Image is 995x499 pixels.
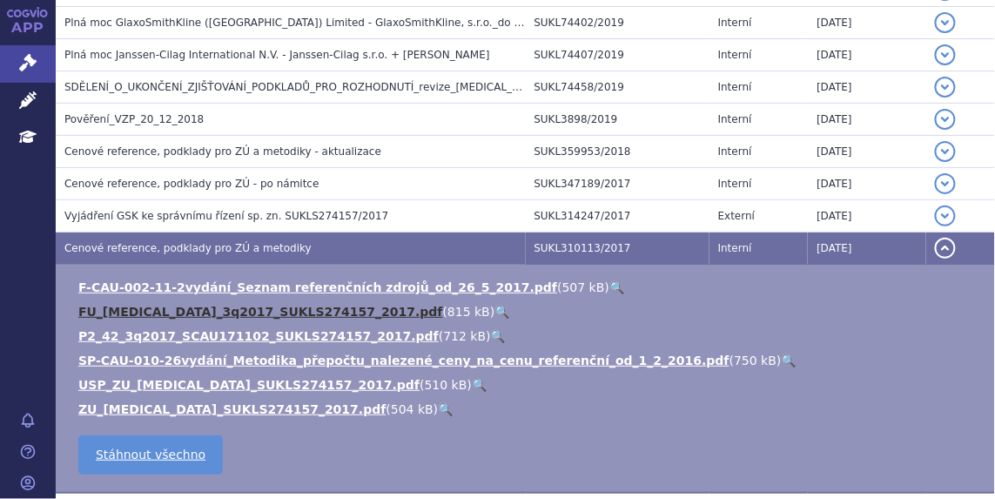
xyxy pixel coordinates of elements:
span: Interní [718,113,752,125]
li: ( ) [78,376,978,394]
td: SUKL74402/2019 [526,7,709,39]
span: Interní [718,81,752,93]
button: detail [935,238,956,259]
button: detail [935,12,956,33]
td: SUKL74407/2019 [526,39,709,71]
a: 🔍 [438,402,453,416]
button: detail [935,141,956,162]
button: detail [935,44,956,65]
td: [DATE] [808,200,925,233]
span: Plná moc Janssen-Cilag International N.V. - Janssen-Cilag s.r.o. + POV Vančurová [64,49,490,61]
span: 750 kB [734,354,777,368]
button: detail [935,206,956,226]
button: detail [935,77,956,98]
a: ZU_[MEDICAL_DATA]_SUKLS274157_2017.pdf [78,402,387,416]
td: [DATE] [808,71,925,104]
span: Pověření_VZP_20_12_2018 [64,113,204,125]
span: Interní [718,49,752,61]
span: Externí [718,210,755,222]
span: Plná moc GlaxoSmithKline (Ireland) Limited - GlaxoSmithKline, s.r.o._do 04.10.2020 [64,17,549,29]
td: SUKL3898/2019 [526,104,709,136]
a: F-CAU-002-11-2vydání_Seznam referenčních zdrojů_od_26_5_2017.pdf [78,280,557,294]
span: Vyjádření GSK ke správnímu řízení sp. zn. SUKLS274157/2017 [64,210,388,222]
a: SP-CAU-010-26vydání_Metodika_přepočtu_nalezené_ceny_na_cenu_referenční_od_1_2_2016.pdf [78,354,729,368]
a: FU_[MEDICAL_DATA]_3q2017_SUKLS274157_2017.pdf [78,305,443,319]
li: ( ) [78,279,978,296]
td: [DATE] [808,7,925,39]
span: 504 kB [391,402,434,416]
a: 🔍 [494,305,509,319]
a: Stáhnout všechno [78,435,223,475]
a: 🔍 [609,280,624,294]
td: [DATE] [808,168,925,200]
li: ( ) [78,352,978,369]
span: Cenové reference, podklady pro ZÚ a metodiky - aktualizace [64,145,381,158]
li: ( ) [78,401,978,418]
td: SUKL347189/2017 [526,168,709,200]
span: Cenové reference, podklady pro ZÚ a metodiky [64,242,312,254]
td: [DATE] [808,39,925,71]
a: 🔍 [472,378,487,392]
a: P2_42_3q2017_SCAU171102_SUKLS274157_2017.pdf [78,329,439,343]
td: SUKL314247/2017 [526,200,709,233]
td: [DATE] [808,104,925,136]
a: 🔍 [491,329,506,343]
a: 🔍 [782,354,797,368]
span: 815 kB [447,305,490,319]
span: 507 kB [562,280,605,294]
span: 712 kB [443,329,486,343]
td: SUKL74458/2019 [526,71,709,104]
td: [DATE] [808,233,925,265]
li: ( ) [78,327,978,345]
td: SUKL359953/2018 [526,136,709,168]
span: Cenové reference, podklady pro ZÚ - po námitce [64,178,319,190]
span: SDĚLENÍ_O_UKONČENÍ_ZJIŠŤOVÁNÍ_PODKLADŮ_PRO_ROZHODNUTÍ_revize_epoprostenol_SUKLS274157_2017 [64,81,654,93]
span: Interní [718,178,752,190]
a: USP_ZU_[MEDICAL_DATA]_SUKLS274157_2017.pdf [78,378,420,392]
td: SUKL310113/2017 [526,233,709,265]
li: ( ) [78,303,978,320]
span: Interní [718,17,752,29]
span: Interní [718,242,752,254]
button: detail [935,173,956,194]
span: Interní [718,145,752,158]
span: 510 kB [425,378,467,392]
td: [DATE] [808,136,925,168]
button: detail [935,109,956,130]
